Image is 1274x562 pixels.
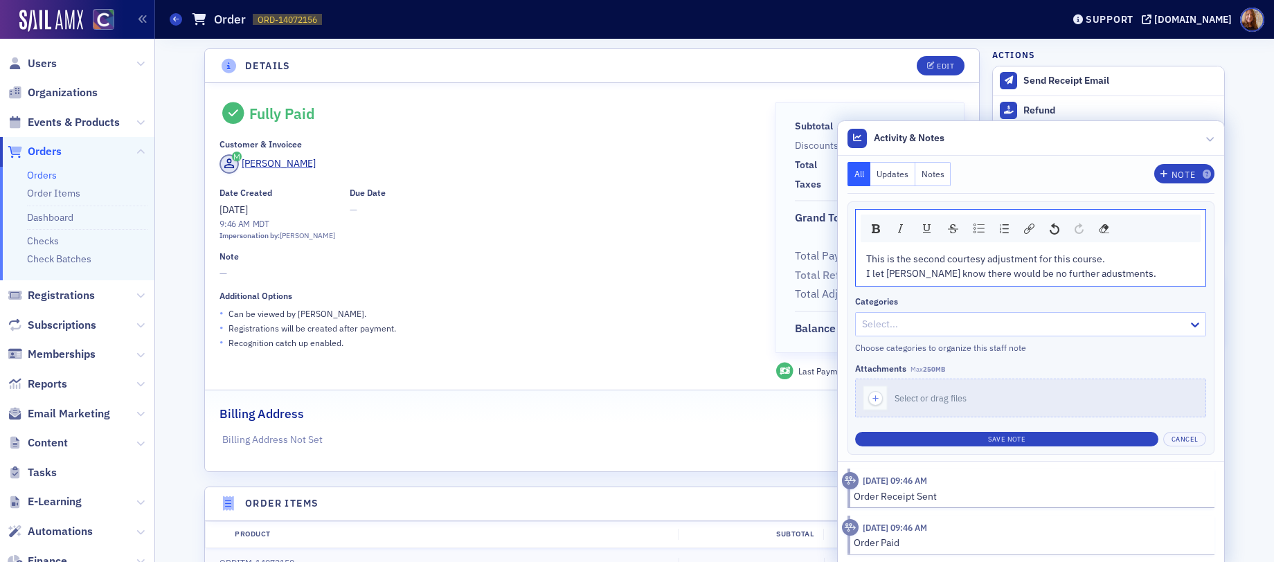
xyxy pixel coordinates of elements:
a: Subscriptions [8,318,96,333]
span: Organizations [28,85,98,100]
div: Total Payments [795,248,872,264]
span: Total Payments [795,248,877,264]
a: Users [8,56,57,71]
p: Billing Address Not Set [222,433,962,447]
a: Automations [8,524,93,539]
a: Memberships [8,347,96,362]
a: Registrations [8,288,95,303]
h1: Order [214,11,246,28]
a: Dashboard [27,211,73,224]
button: Refund [993,96,1224,125]
div: Fully Paid [249,105,315,123]
span: Activity & Notes [874,131,944,145]
div: Ordered [995,219,1014,238]
span: Events & Products [28,115,120,130]
div: Attachments [855,363,906,374]
h2: Billing Address [219,405,304,423]
div: Total [823,529,969,540]
div: Due Date [350,188,386,198]
span: Orders [28,144,62,159]
div: Taxes [795,177,821,192]
a: Reports [8,377,67,392]
a: Organizations [8,85,98,100]
div: Remove [1094,219,1114,238]
a: E-Learning [8,494,82,509]
button: [DOMAIN_NAME] [1142,15,1237,24]
span: • [219,320,224,335]
div: Discounts [795,138,838,153]
a: [PERSON_NAME] [219,154,316,174]
a: Content [8,435,68,451]
span: • [219,306,224,320]
span: • [219,335,224,350]
span: Subtotal [795,119,838,134]
span: Balance Due [795,320,863,337]
div: rdw-remove-control [1091,219,1117,238]
div: Additional Options [219,291,292,301]
div: Unordered [969,219,989,238]
p: Can be viewed by [PERSON_NAME] . [228,307,366,320]
div: Bold [867,219,885,238]
img: SailAMX [19,10,83,32]
div: Categories [855,296,898,307]
div: Support [1086,13,1133,26]
button: Notes [915,162,951,186]
span: E-Learning [28,494,82,509]
div: [PERSON_NAME] [280,230,335,242]
div: Redo [1070,219,1088,238]
time: 9:46 AM [219,218,250,229]
span: Discounts [795,138,843,153]
div: Activity [842,519,859,536]
div: Subtotal [678,529,823,540]
a: Orders [8,144,62,159]
span: [DATE] [219,203,248,216]
span: Impersonation by: [219,230,280,240]
div: Italic [890,219,911,238]
span: Content [28,435,68,451]
div: rdw-list-control [966,219,1016,238]
div: Edit [937,62,954,70]
span: Total Adjustments [795,286,890,302]
div: rdw-toolbar [861,215,1201,242]
span: Profile [1240,8,1264,32]
span: Total [795,158,822,172]
h4: Order Items [245,496,318,511]
div: Order Paid [854,536,1205,550]
span: Select or drag files [895,392,967,404]
span: 250MB [923,365,945,374]
a: Events & Products [8,115,120,130]
p: Recognition catch up enabled. [228,336,343,349]
div: Subtotal [795,119,833,134]
a: Checks [27,235,59,247]
a: Order Items [27,187,80,199]
p: Registrations will be created after payment. [228,322,396,334]
div: Note [219,251,239,262]
time: 10/9/2025 09:46 AM [863,475,927,486]
span: Max [910,365,945,374]
div: rdw-inline-control [864,219,966,238]
div: Choose categories to organize this staff note [855,341,1206,354]
div: Date Created [219,188,272,198]
button: Select or drag files [855,379,1206,417]
span: Registrations [28,288,95,303]
div: Link [1019,219,1039,238]
button: Note [1154,164,1214,183]
button: Updates [870,162,915,186]
span: Taxes [795,177,826,192]
div: Order Receipt Sent [854,489,1205,504]
span: Email Marketing [28,406,110,421]
time: 10/9/2025 09:46 AM [863,522,927,533]
h4: Actions [992,48,1035,61]
div: Send Receipt Email [1023,75,1217,87]
div: Total Adjustments [795,286,886,302]
span: Reports [28,377,67,392]
div: Undo [1045,219,1064,238]
h4: Details [245,59,291,73]
div: [DOMAIN_NAME] [1154,13,1232,26]
div: rdw-link-control [1016,219,1042,238]
span: I let [PERSON_NAME] know there would be no further adustments. [866,267,1156,280]
span: Automations [28,524,93,539]
div: [PERSON_NAME] [242,156,316,171]
span: Users [28,56,57,71]
div: Total [795,158,817,172]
